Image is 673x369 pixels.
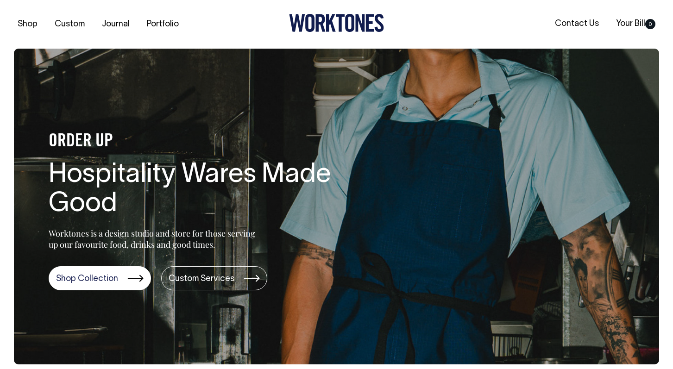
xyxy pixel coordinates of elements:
a: Your Bill0 [612,16,659,31]
h4: ORDER UP [49,132,345,151]
a: Contact Us [551,16,603,31]
a: Journal [98,17,133,32]
p: Worktones is a design studio and store for those serving up our favourite food, drinks and good t... [49,228,259,250]
a: Shop Collection [49,266,151,290]
a: Portfolio [143,17,182,32]
a: Custom Services [161,266,267,290]
h1: Hospitality Wares Made Good [49,161,345,220]
a: Custom [51,17,88,32]
a: Shop [14,17,41,32]
span: 0 [645,19,655,29]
